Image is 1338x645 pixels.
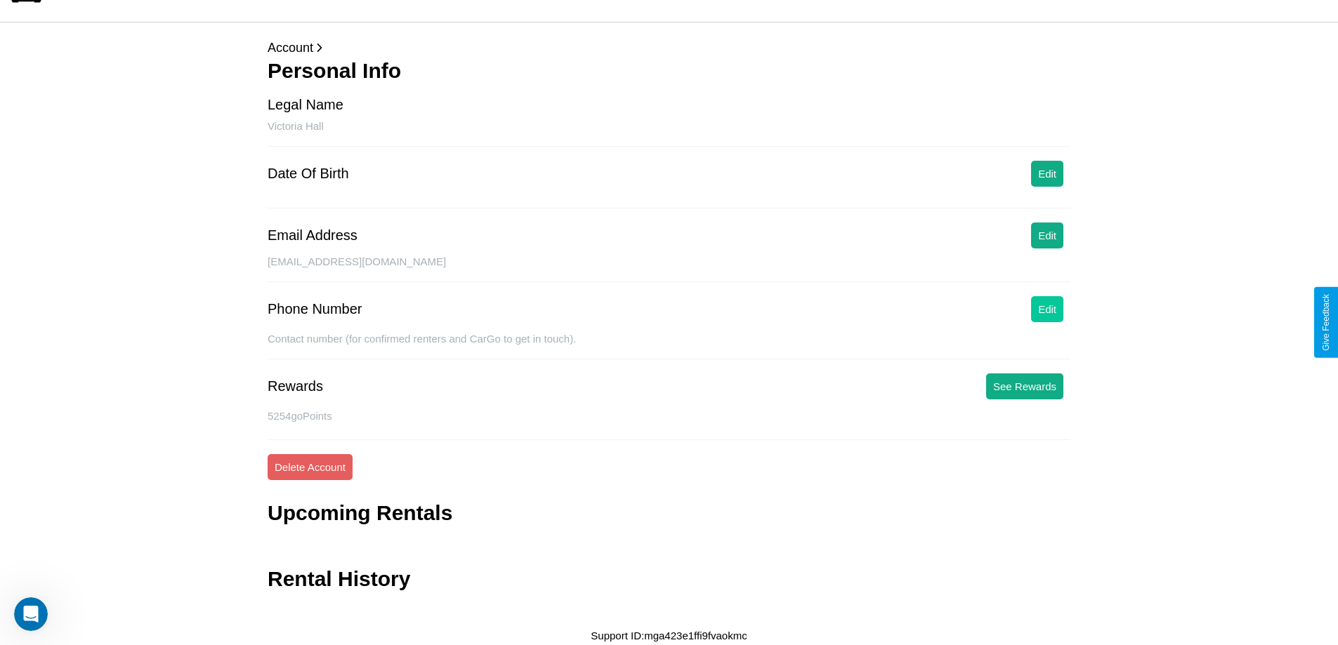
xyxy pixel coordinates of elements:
button: Edit [1031,161,1063,187]
p: Support ID: mga423e1ffi9fvaokmc [591,626,747,645]
div: Legal Name [268,97,343,113]
iframe: Intercom live chat [14,597,48,631]
button: Delete Account [268,454,353,480]
button: Edit [1031,296,1063,322]
h3: Rental History [268,567,410,591]
div: Rewards [268,378,323,394]
div: Victoria Hall [268,120,1070,147]
p: 5254 goPoints [268,406,1070,425]
div: Give Feedback [1321,294,1331,351]
div: [EMAIL_ADDRESS][DOMAIN_NAME] [268,255,1070,282]
div: Date Of Birth [268,166,349,182]
div: Email Address [268,227,358,244]
button: Edit [1031,222,1063,248]
h3: Personal Info [268,59,1070,83]
h3: Upcoming Rentals [268,501,452,525]
button: See Rewards [986,373,1063,399]
div: Phone Number [268,301,362,317]
p: Account [268,36,1070,59]
div: Contact number (for confirmed renters and CarGo to get in touch). [268,333,1070,359]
